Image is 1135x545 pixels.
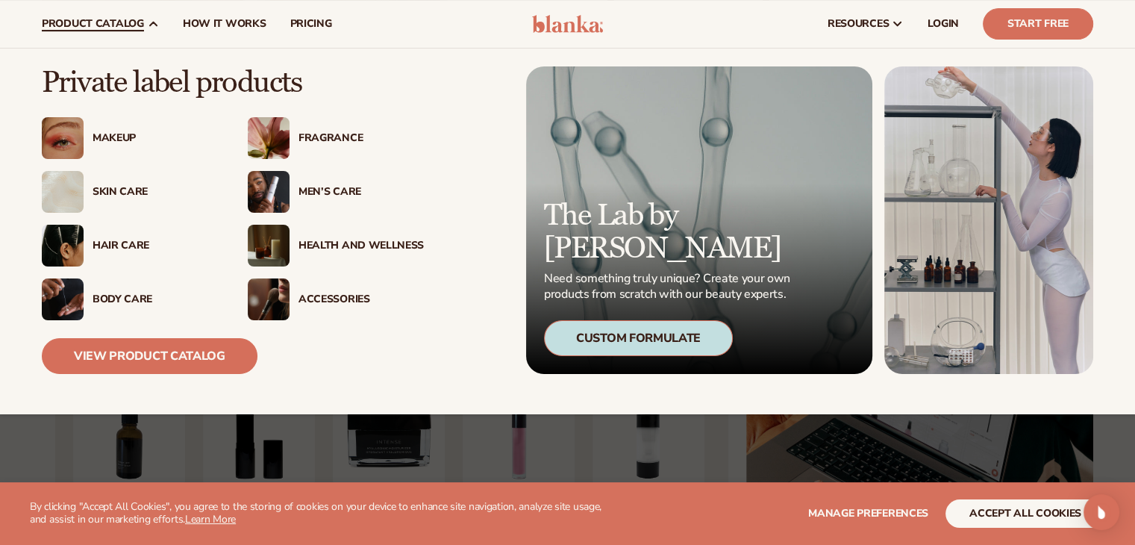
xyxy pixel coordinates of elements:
span: How It Works [183,18,266,30]
button: accept all cookies [945,499,1105,528]
a: Female hair pulled back with clips. Hair Care [42,225,218,267]
div: Men’s Care [298,186,424,199]
a: Female with glitter eye makeup. Makeup [42,117,218,159]
span: product catalog [42,18,144,30]
span: Manage preferences [808,506,928,520]
img: Female hair pulled back with clips. [42,225,84,267]
a: View Product Catalog [42,338,257,374]
div: Custom Formulate [544,320,733,356]
div: Fragrance [298,132,424,145]
span: resources [828,18,889,30]
a: Candles and incense on table. Health And Wellness [248,225,424,267]
a: Male holding moisturizer bottle. Men’s Care [248,171,424,213]
img: Female with glitter eye makeup. [42,117,84,159]
a: Start Free [983,8,1093,40]
img: Male holding moisturizer bottle. [248,171,290,213]
div: Hair Care [93,240,218,252]
div: Makeup [93,132,218,145]
img: Pink blooming flower. [248,117,290,159]
a: Male hand applying moisturizer. Body Care [42,278,218,320]
p: Need something truly unique? Create your own products from scratch with our beauty experts. [544,271,795,302]
div: Accessories [298,293,424,306]
img: logo [532,15,603,33]
a: Cream moisturizer swatch. Skin Care [42,171,218,213]
p: Private label products [42,66,424,99]
span: pricing [290,18,331,30]
img: Female in lab with equipment. [884,66,1093,374]
a: Pink blooming flower. Fragrance [248,117,424,159]
div: Open Intercom Messenger [1084,494,1119,530]
a: Female with makeup brush. Accessories [248,278,424,320]
span: LOGIN [928,18,959,30]
button: Manage preferences [808,499,928,528]
img: Male hand applying moisturizer. [42,278,84,320]
p: The Lab by [PERSON_NAME] [544,199,795,265]
a: Microscopic product formula. The Lab by [PERSON_NAME] Need something truly unique? Create your ow... [526,66,872,374]
div: Health And Wellness [298,240,424,252]
img: Candles and incense on table. [248,225,290,267]
div: Body Care [93,293,218,306]
img: Female with makeup brush. [248,278,290,320]
img: Cream moisturizer swatch. [42,171,84,213]
a: Learn More [185,512,236,526]
p: By clicking "Accept All Cookies", you agree to the storing of cookies on your device to enhance s... [30,501,619,526]
div: Skin Care [93,186,218,199]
